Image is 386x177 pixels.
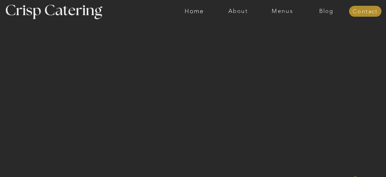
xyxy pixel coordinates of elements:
a: Blog [304,8,349,15]
iframe: podium webchat widget bubble [318,143,386,177]
a: Contact [349,9,382,15]
a: Home [172,8,216,15]
a: About [216,8,260,15]
a: Menus [260,8,304,15]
